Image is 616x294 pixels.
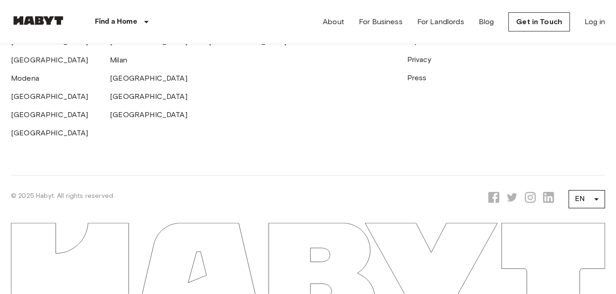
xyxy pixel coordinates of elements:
a: Privacy [407,55,431,64]
span: © 2025 Habyt. All rights reserved. [11,192,114,200]
a: [GEOGRAPHIC_DATA] [110,110,187,119]
div: EN [569,186,605,212]
a: [GEOGRAPHIC_DATA] [209,37,286,46]
a: [GEOGRAPHIC_DATA] [110,92,187,101]
a: Get in Touch [508,12,570,31]
a: Log in [585,16,605,27]
a: Imprint [407,37,430,46]
a: Press [407,73,427,82]
a: For Landlords [417,16,464,27]
p: Find a Home [95,16,137,27]
a: About [323,16,344,27]
a: [GEOGRAPHIC_DATA] [110,74,187,83]
a: [GEOGRAPHIC_DATA] [11,56,88,64]
a: [GEOGRAPHIC_DATA] [11,129,88,137]
a: [GEOGRAPHIC_DATA] [11,92,88,101]
a: Modena [11,74,39,83]
img: Habyt [11,16,66,25]
a: [GEOGRAPHIC_DATA] [11,110,88,119]
a: For Business [359,16,403,27]
a: Blog [479,16,494,27]
a: [GEOGRAPHIC_DATA] [110,37,187,46]
a: [GEOGRAPHIC_DATA] [11,37,88,46]
a: Milan [110,56,127,64]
